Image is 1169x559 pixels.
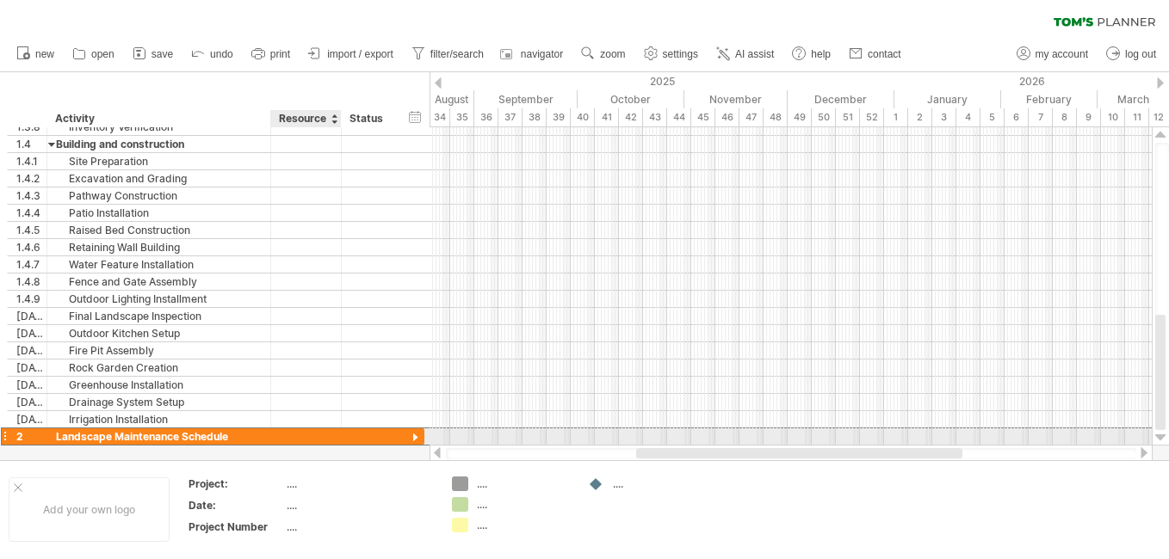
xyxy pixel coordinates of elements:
[55,110,261,127] div: Activity
[16,411,46,427] div: [DATE]
[860,108,884,126] div: 52
[16,291,46,307] div: 1.4.9
[474,108,498,126] div: 36
[474,90,578,108] div: September 2025
[189,498,283,513] div: Date:
[450,108,474,126] div: 35
[56,411,262,427] div: Irrigation Installation
[16,377,46,393] div: [DATE]
[739,108,764,126] div: 47
[16,308,46,324] div: [DATE]
[619,108,643,126] div: 42
[16,187,46,204] div: 1.4.3
[1077,108,1101,126] div: 9
[571,108,595,126] div: 40
[1029,108,1053,126] div: 7
[189,519,283,534] div: Project Number
[56,308,262,324] div: Final Landscape Inspection
[1005,108,1029,126] div: 6
[327,48,393,60] span: import / export
[712,43,779,65] a: AI assist
[56,325,262,341] div: Outdoor Kitchen Setup
[788,43,836,65] a: help
[16,359,46,376] div: [DATE]
[812,108,836,126] div: 50
[477,518,571,532] div: ....
[844,43,906,65] a: contact
[1125,108,1149,126] div: 11
[1012,43,1093,65] a: my account
[426,108,450,126] div: 34
[477,476,571,491] div: ....
[56,428,262,445] div: Landscape Maintenance Schedule
[56,342,262,359] div: Fire Pit Assembly
[1036,48,1088,60] span: my account
[16,136,46,152] div: 1.4
[304,43,399,65] a: import / export
[600,48,625,60] span: zoom
[735,48,774,60] span: AI assist
[287,519,431,534] div: ....
[868,48,901,60] span: contact
[16,239,46,255] div: 1.4.6
[56,187,262,204] div: Pathway Construction
[279,110,331,127] div: Resource
[836,108,860,126] div: 51
[56,273,262,290] div: Fence and Gate Assembly
[16,394,46,410] div: [DATE]
[577,43,630,65] a: zoom
[56,153,262,169] div: Site Preparation
[1001,90,1098,108] div: February 2026
[9,477,170,542] div: Add your own logo
[715,108,739,126] div: 46
[684,90,788,108] div: November 2025
[956,108,980,126] div: 4
[16,170,46,187] div: 1.4.2
[667,108,691,126] div: 44
[908,108,932,126] div: 2
[68,43,120,65] a: open
[56,136,262,152] div: Building and construction
[56,170,262,187] div: Excavation and Grading
[247,43,295,65] a: print
[35,48,54,60] span: new
[16,428,46,445] div: 2
[980,108,1005,126] div: 5
[56,377,262,393] div: Greenhouse Installation
[189,476,283,491] div: Project:
[187,43,238,65] a: undo
[287,476,431,491] div: ....
[894,90,1001,108] div: January 2026
[56,291,262,307] div: Outdoor Lighting Installment
[788,108,812,126] div: 49
[16,342,46,359] div: [DATE]
[16,273,46,290] div: 1.4.8
[16,325,46,341] div: [DATE]
[764,108,788,126] div: 48
[16,256,46,273] div: 1.4.7
[91,48,114,60] span: open
[287,498,431,513] div: ....
[56,239,262,255] div: Retaining Wall Building
[811,48,831,60] span: help
[349,110,387,127] div: Status
[691,108,715,126] div: 45
[1053,108,1077,126] div: 8
[884,108,908,126] div: 1
[788,90,894,108] div: December 2025
[477,497,571,512] div: ....
[16,153,46,169] div: 1.4.1
[1125,48,1156,60] span: log out
[640,43,703,65] a: settings
[613,476,707,491] div: ....
[663,48,698,60] span: settings
[578,90,684,108] div: October 2025
[1102,43,1161,65] a: log out
[430,48,484,60] span: filter/search
[152,48,173,60] span: save
[523,108,547,126] div: 38
[56,394,262,410] div: Drainage System Setup
[643,108,667,126] div: 43
[270,48,290,60] span: print
[595,108,619,126] div: 41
